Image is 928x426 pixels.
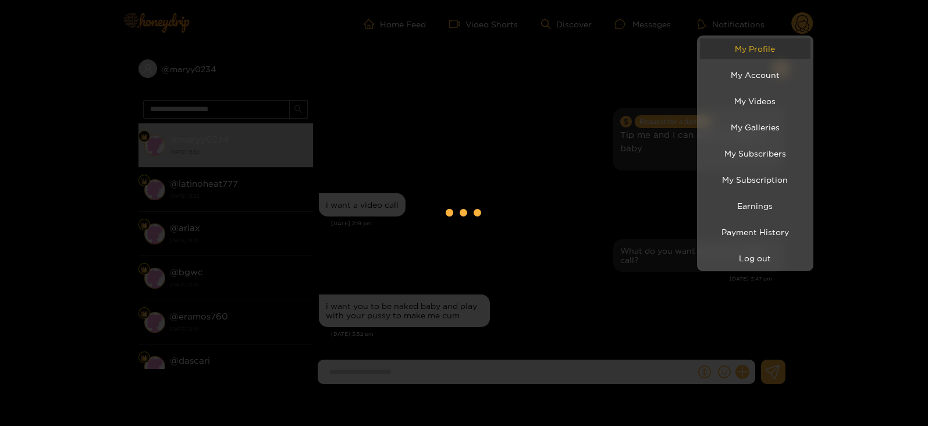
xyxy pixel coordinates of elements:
button: Log out [700,248,810,268]
a: My Galleries [700,117,810,137]
a: Payment History [700,222,810,242]
a: Earnings [700,196,810,216]
a: My Videos [700,91,810,111]
a: My Subscribers [700,143,810,164]
a: My Subscription [700,169,810,190]
a: My Account [700,65,810,85]
a: My Profile [700,38,810,59]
